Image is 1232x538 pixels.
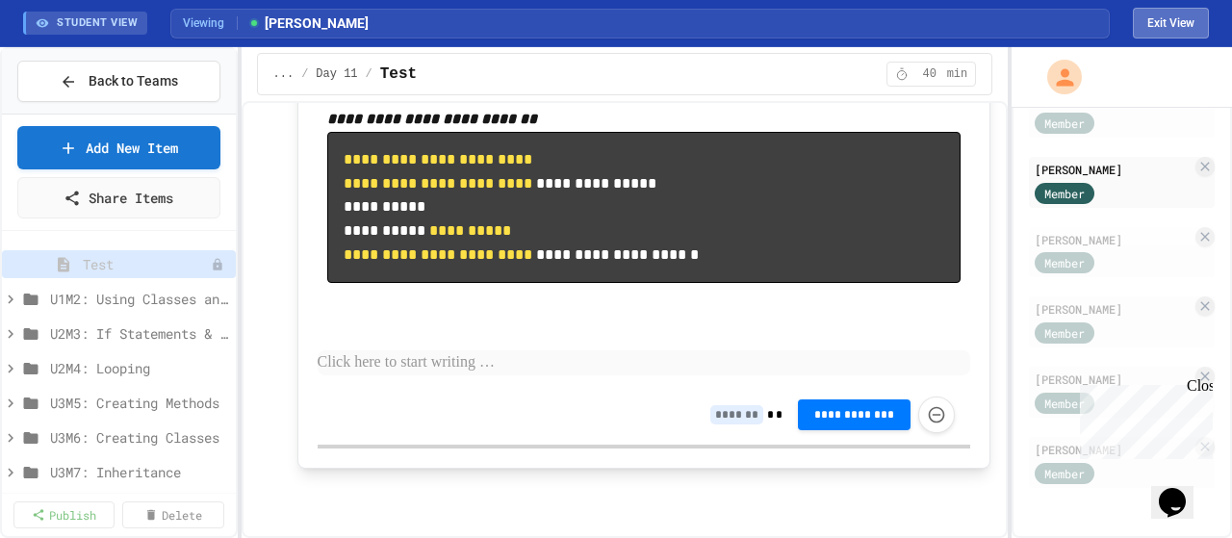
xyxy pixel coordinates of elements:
[50,393,228,413] span: U3M5: Creating Methods
[947,66,968,82] span: min
[914,66,945,82] span: 40
[89,71,178,91] span: Back to Teams
[1027,55,1087,99] div: My Account
[1133,8,1209,38] button: Exit student view
[1035,371,1192,388] div: [PERSON_NAME]
[1044,115,1085,132] span: Member
[316,66,357,82] span: Day 11
[1035,231,1192,248] div: [PERSON_NAME]
[366,66,372,82] span: /
[183,14,238,32] span: Viewing
[1151,461,1213,519] iframe: chat widget
[1035,300,1192,318] div: [PERSON_NAME]
[50,427,228,448] span: U3M6: Creating Classes
[83,254,211,274] span: Test
[1044,324,1085,342] span: Member
[50,462,228,482] span: U3M7: Inheritance
[1044,185,1085,202] span: Member
[50,358,228,378] span: U2M4: Looping
[50,323,228,344] span: U2M3: If Statements & Control Flow
[1035,441,1192,458] div: [PERSON_NAME]
[380,63,417,86] span: Test
[211,258,224,271] div: Unpublished
[1044,395,1085,412] span: Member
[17,126,220,169] a: Add New Item
[1035,161,1192,178] div: [PERSON_NAME]
[1072,377,1213,459] iframe: chat widget
[17,61,220,102] button: Back to Teams
[8,8,133,122] div: Chat with us now!Close
[57,15,138,32] span: STUDENT VIEW
[273,66,295,82] span: ...
[50,289,228,309] span: U1M2: Using Classes and Objects
[1044,465,1085,482] span: Member
[247,13,369,34] span: [PERSON_NAME]
[17,177,220,218] a: Share Items
[122,501,223,528] a: Delete
[301,66,308,82] span: /
[918,397,955,433] button: Force resubmission of student's answer (Admin only)
[13,501,115,528] a: Publish
[1044,254,1085,271] span: Member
